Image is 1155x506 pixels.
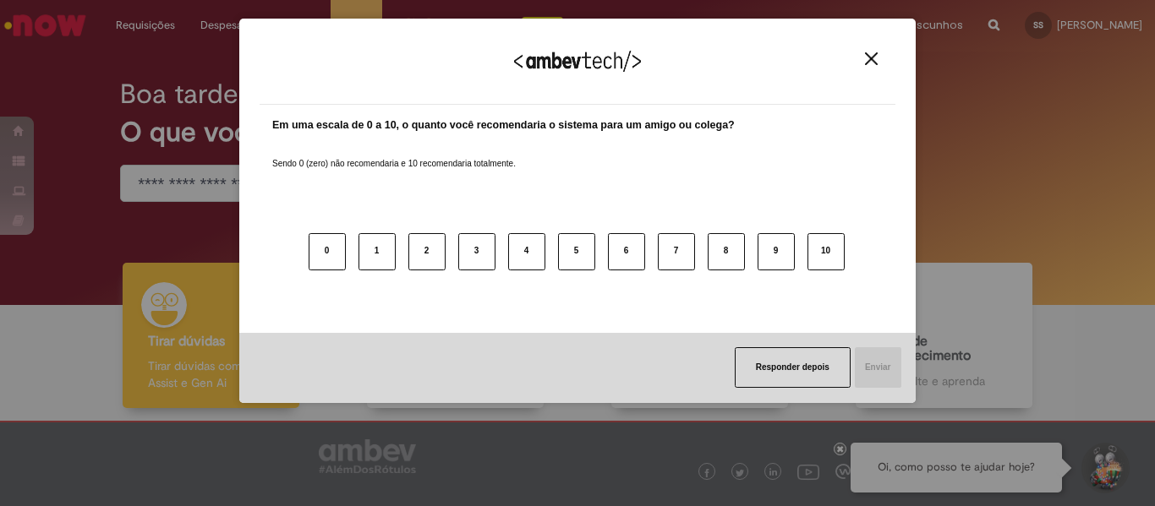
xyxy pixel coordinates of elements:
img: Close [865,52,878,65]
button: 0 [309,233,346,270]
button: 7 [658,233,695,270]
button: 8 [708,233,745,270]
button: 5 [558,233,595,270]
button: 2 [408,233,446,270]
button: 10 [807,233,845,270]
button: Close [860,52,883,66]
button: 9 [758,233,795,270]
button: Responder depois [735,347,851,388]
button: 6 [608,233,645,270]
label: Em uma escala de 0 a 10, o quanto você recomendaria o sistema para um amigo ou colega? [272,117,735,133]
button: 1 [359,233,396,270]
button: 3 [458,233,495,270]
button: 4 [508,233,545,270]
img: Logo Ambevtech [514,51,641,72]
label: Sendo 0 (zero) não recomendaria e 10 recomendaria totalmente. [272,138,516,170]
